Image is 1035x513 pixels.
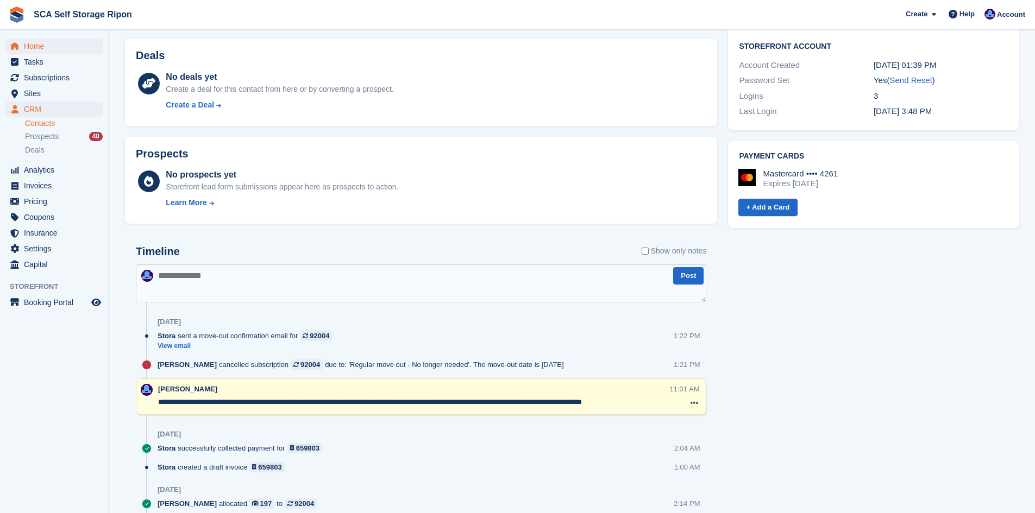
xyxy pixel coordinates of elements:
[25,131,103,142] a: Prospects 48
[738,199,797,217] a: + Add a Card
[166,71,393,84] div: No deals yet
[24,225,89,240] span: Insurance
[141,384,153,396] img: Sarah Race
[141,270,153,282] img: Sarah Race
[5,210,103,225] a: menu
[25,144,103,156] a: Deals
[5,295,103,310] a: menu
[874,74,1008,87] div: Yes
[24,102,89,117] span: CRM
[24,70,89,85] span: Subscriptions
[5,102,103,117] a: menu
[739,59,873,72] div: Account Created
[670,384,700,394] div: 11:01 AM
[984,9,995,20] img: Sarah Race
[158,443,175,453] span: Stora
[5,257,103,272] a: menu
[90,296,103,309] a: Preview store
[136,49,165,62] h2: Deals
[287,443,323,453] a: 659803
[997,9,1025,20] span: Account
[642,245,707,257] label: Show only notes
[166,197,206,208] div: Learn More
[673,267,704,285] button: Post
[158,359,569,370] div: cancelled subscription due to: 'Regular move out - No longer needed'. The move-out date is [DATE]
[24,295,89,310] span: Booking Portal
[285,498,317,509] a: 92004
[5,86,103,101] a: menu
[5,54,103,69] a: menu
[24,162,89,178] span: Analytics
[136,245,180,258] h2: Timeline
[166,181,398,193] div: Storefront lead form submissions appear here as prospects to action.
[889,75,932,85] a: Send Reset
[166,168,398,181] div: No prospects yet
[906,9,927,20] span: Create
[310,331,329,341] div: 92004
[166,197,398,208] a: Learn More
[25,145,45,155] span: Deals
[738,169,756,186] img: Mastercard Logo
[874,59,1008,72] div: [DATE] 01:39 PM
[158,485,181,494] div: [DATE]
[674,331,700,341] div: 1:22 PM
[158,331,338,341] div: sent a move-out confirmation email for
[674,359,700,370] div: 1:21 PM
[739,105,873,118] div: Last Login
[158,385,217,393] span: [PERSON_NAME]
[5,70,103,85] a: menu
[5,178,103,193] a: menu
[29,5,136,23] a: SCA Self Storage Ripon
[249,462,285,472] a: 659803
[739,152,1008,161] h2: Payment cards
[674,498,700,509] div: 2:14 PM
[300,331,332,341] a: 92004
[874,90,1008,103] div: 3
[5,194,103,209] a: menu
[887,75,934,85] span: ( )
[158,498,217,509] span: [PERSON_NAME]
[158,318,181,326] div: [DATE]
[10,281,108,292] span: Storefront
[258,462,281,472] div: 659803
[294,498,314,509] div: 92004
[763,179,838,188] div: Expires [DATE]
[166,99,393,111] a: Create a Deal
[24,86,89,101] span: Sites
[166,99,214,111] div: Create a Deal
[158,341,338,351] a: View email
[260,498,272,509] div: 197
[24,178,89,193] span: Invoices
[24,54,89,69] span: Tasks
[158,462,290,472] div: created a draft invoice
[296,443,319,453] div: 659803
[763,169,838,179] div: Mastercard •••• 4261
[24,210,89,225] span: Coupons
[158,331,175,341] span: Stora
[300,359,320,370] div: 92004
[739,90,873,103] div: Logins
[9,7,25,23] img: stora-icon-8386f47178a22dfd0bd8f6a31ec36ba5ce8667c1dd55bd0f319d3a0aa187defe.svg
[25,131,59,142] span: Prospects
[5,225,103,240] a: menu
[158,443,328,453] div: successfully collected payment for
[674,443,700,453] div: 2:04 AM
[5,162,103,178] a: menu
[5,39,103,54] a: menu
[739,74,873,87] div: Password Set
[158,462,175,472] span: Stora
[959,9,975,20] span: Help
[674,462,700,472] div: 1:00 AM
[24,257,89,272] span: Capital
[291,359,323,370] a: 92004
[5,241,103,256] a: menu
[136,148,189,160] h2: Prospects
[158,498,322,509] div: allocated to
[89,132,103,141] div: 48
[739,40,1008,51] h2: Storefront Account
[158,359,217,370] span: [PERSON_NAME]
[249,498,274,509] a: 197
[166,84,393,95] div: Create a deal for this contact from here or by converting a prospect.
[24,194,89,209] span: Pricing
[158,430,181,439] div: [DATE]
